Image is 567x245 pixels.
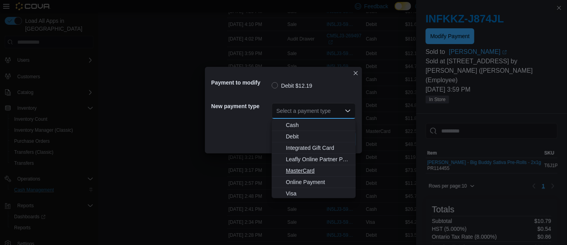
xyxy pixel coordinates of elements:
[351,68,360,78] button: Closes this modal window
[272,120,356,131] button: Cash
[272,81,312,90] label: Debit $12.19
[272,188,356,199] button: Visa
[272,131,356,142] button: Debit
[272,165,356,177] button: MasterCard
[211,98,270,114] h5: New payment type
[286,121,351,129] span: Cash
[286,178,351,186] span: Online Payment
[286,190,351,197] span: Visa
[272,154,356,165] button: Leafly Online Partner Payment
[272,177,356,188] button: Online Payment
[345,108,351,114] button: Close list of options
[286,133,351,140] span: Debit
[211,75,270,90] h5: Payment to modify
[286,155,351,163] span: Leafly Online Partner Payment
[272,142,356,154] button: Integrated Gift Card
[286,144,351,152] span: Integrated Gift Card
[272,120,356,199] div: Choose from the following options
[286,167,351,175] span: MasterCard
